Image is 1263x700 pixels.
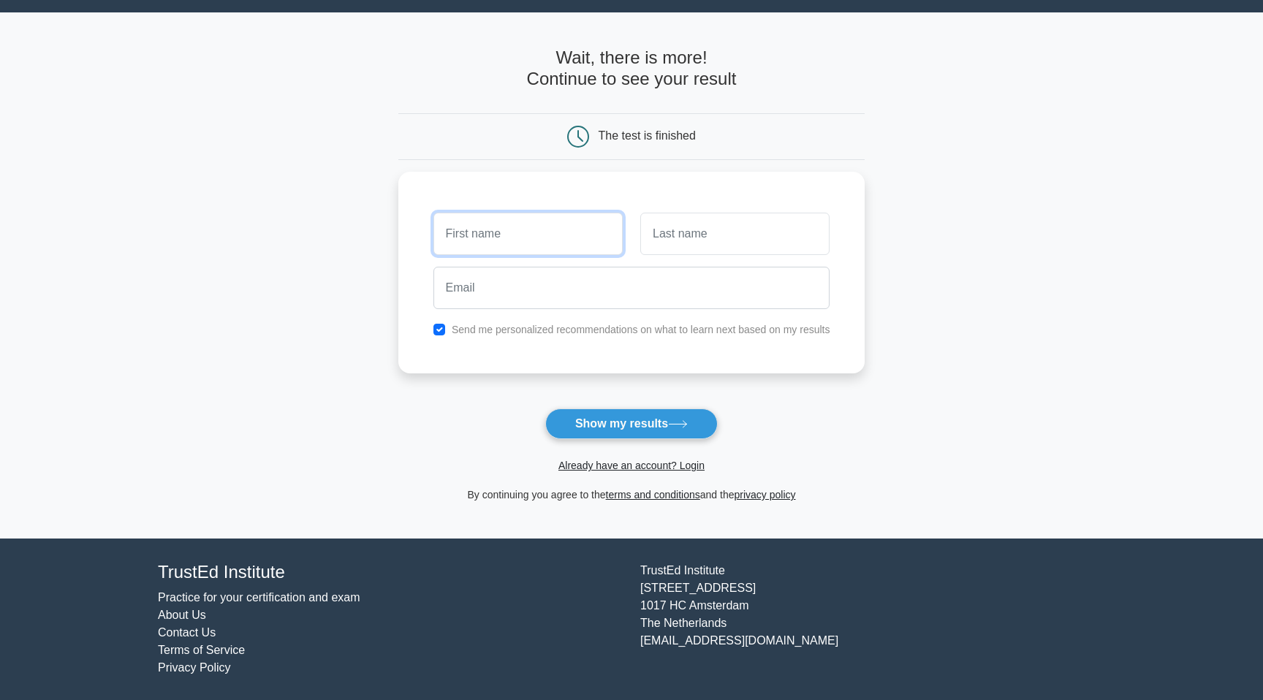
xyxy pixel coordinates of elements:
a: terms and conditions [606,489,700,501]
label: Send me personalized recommendations on what to learn next based on my results [452,324,830,335]
a: Terms of Service [158,644,245,656]
div: By continuing you agree to the and the [390,486,874,503]
h4: TrustEd Institute [158,562,623,583]
input: First name [433,213,623,255]
a: Contact Us [158,626,216,639]
a: Practice for your certification and exam [158,591,360,604]
button: Show my results [545,408,718,439]
a: About Us [158,609,206,621]
input: Last name [640,213,830,255]
a: privacy policy [735,489,796,501]
a: Privacy Policy [158,661,231,674]
div: The test is finished [599,129,696,142]
h4: Wait, there is more! Continue to see your result [398,47,865,90]
input: Email [433,267,830,309]
div: TrustEd Institute [STREET_ADDRESS] 1017 HC Amsterdam The Netherlands [EMAIL_ADDRESS][DOMAIN_NAME] [631,562,1114,677]
a: Already have an account? Login [558,460,705,471]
